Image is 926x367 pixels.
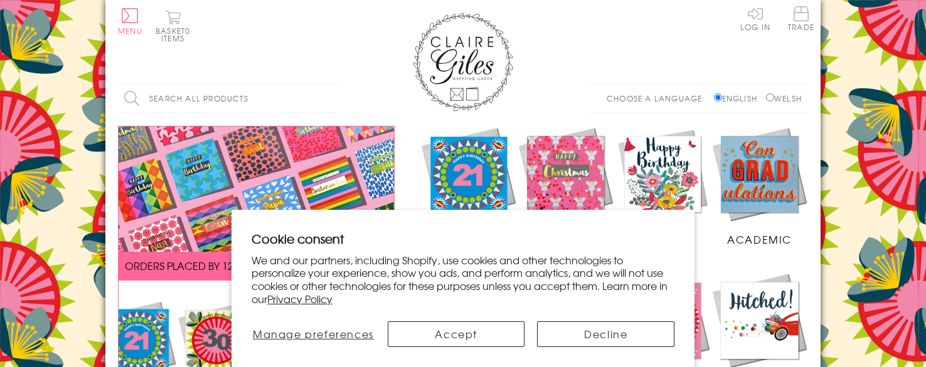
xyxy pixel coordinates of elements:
[253,326,374,341] span: Manage preferences
[607,93,711,104] p: Choose a language:
[714,93,764,104] label: English
[118,8,142,34] button: Menu
[711,126,808,247] a: Academic
[766,93,802,104] label: Welsh
[267,291,333,306] a: Privacy Policy
[161,25,190,44] span: 0 items
[727,232,792,247] span: Academic
[740,6,770,31] a: Log In
[420,126,517,247] a: New Releases
[118,85,338,113] input: Search all products
[156,10,190,42] button: Basket0 items
[118,25,142,36] span: Menu
[614,126,711,247] a: Birthdays
[413,13,513,111] img: Claire Giles Greetings Cards
[517,126,614,247] a: Christmas
[125,258,388,273] span: ORDERS PLACED BY 12 NOON GET SENT THE SAME DAY
[714,93,722,101] input: English
[252,254,674,306] p: We and our partners, including Shopify, use cookies and other technologies to personalize your ex...
[325,85,338,113] input: Search
[252,321,375,347] button: Manage preferences
[537,321,674,347] button: Decline
[388,321,525,347] button: Accept
[252,230,674,247] h2: Cookie consent
[788,6,814,33] a: Trade
[788,6,814,31] span: Trade
[766,93,774,101] input: Welsh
